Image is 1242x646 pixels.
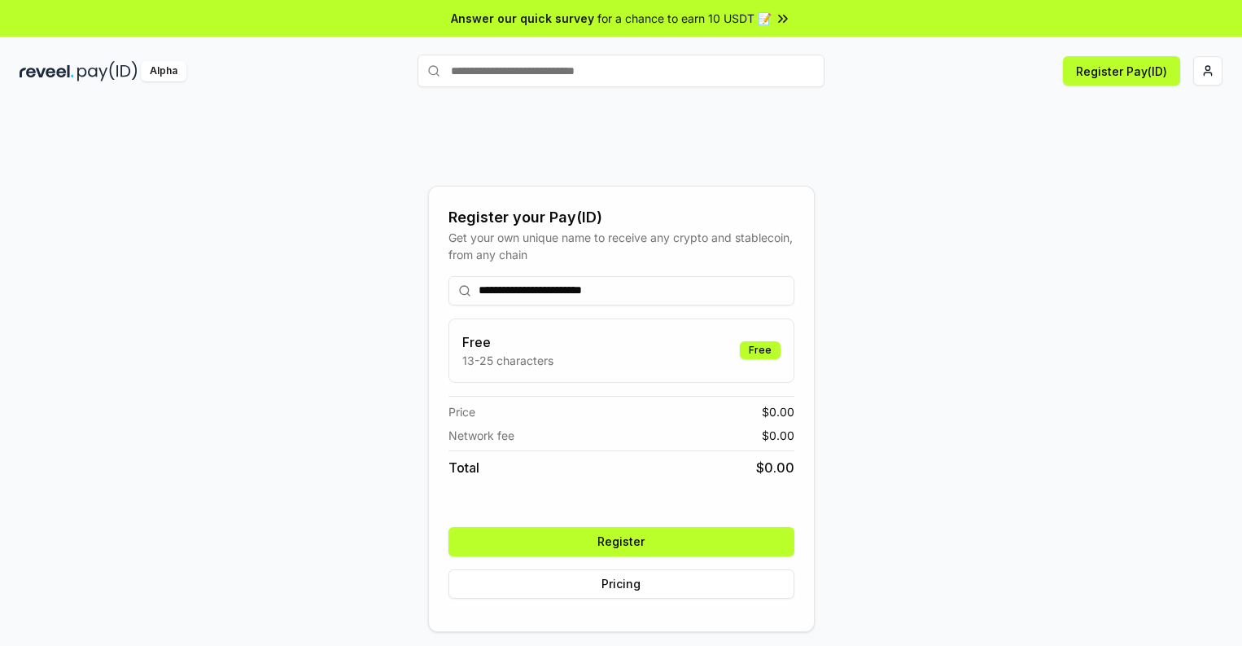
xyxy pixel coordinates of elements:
[448,427,514,444] span: Network fee
[762,427,794,444] span: $ 0.00
[448,527,794,556] button: Register
[740,341,781,359] div: Free
[597,10,772,27] span: for a chance to earn 10 USDT 📝
[141,61,186,81] div: Alpha
[756,458,794,477] span: $ 0.00
[77,61,138,81] img: pay_id
[451,10,594,27] span: Answer our quick survey
[448,403,475,420] span: Price
[448,569,794,599] button: Pricing
[462,332,553,352] h3: Free
[1063,56,1180,86] button: Register Pay(ID)
[762,403,794,420] span: $ 0.00
[448,458,479,477] span: Total
[20,61,74,81] img: reveel_dark
[462,352,553,369] p: 13-25 characters
[448,206,794,229] div: Register your Pay(ID)
[448,229,794,263] div: Get your own unique name to receive any crypto and stablecoin, from any chain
